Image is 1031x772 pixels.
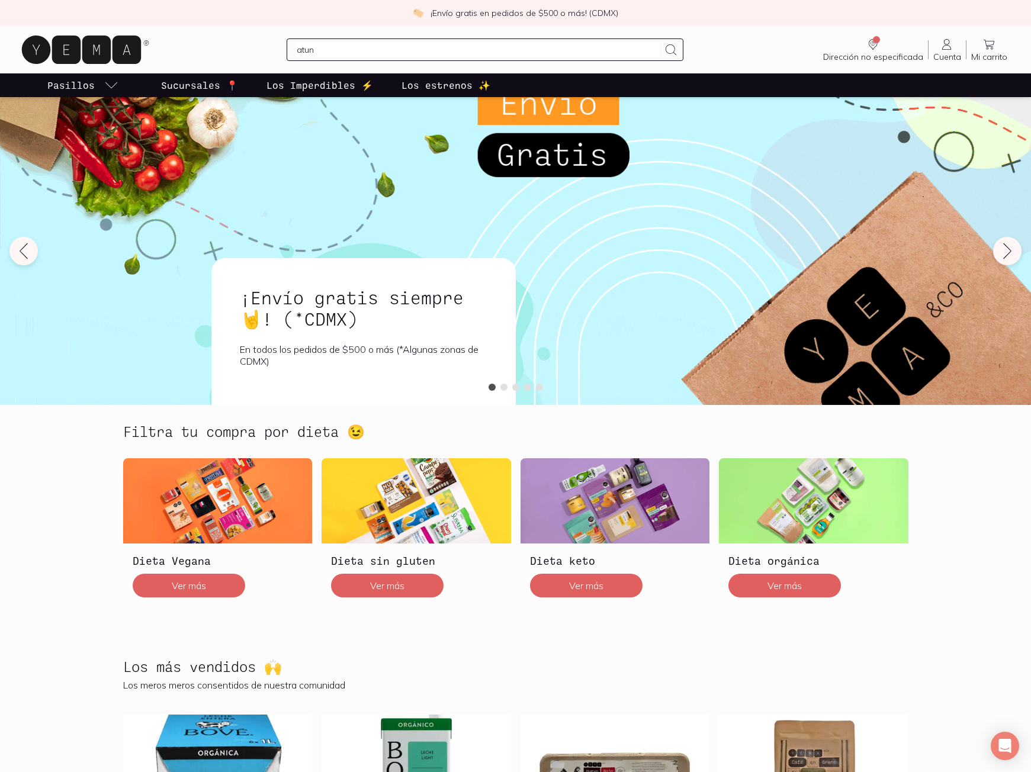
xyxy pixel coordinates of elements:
h2: Filtra tu compra por dieta 😉 [123,424,365,439]
a: Mi carrito [966,37,1012,62]
button: Ver más [331,574,444,597]
a: Los estrenos ✨ [399,73,493,97]
a: Dieta VeganaDieta VeganaVer más [123,458,313,606]
p: Sucursales 📍 [161,78,238,92]
a: Sucursales 📍 [159,73,240,97]
a: Dirección no especificada [818,37,928,62]
span: Mi carrito [971,52,1007,62]
button: Ver más [530,574,643,597]
img: Dieta sin gluten [322,458,511,543]
img: Dieta keto [521,458,710,543]
input: Busca los mejores productos [297,43,660,57]
span: Dirección no especificada [823,52,923,62]
h3: Dieta orgánica [728,553,899,568]
p: Los estrenos ✨ [402,78,490,92]
p: Los Imperdibles ⚡️ [266,78,373,92]
p: ¡Envío gratis en pedidos de $500 o más! (CDMX) [431,7,618,19]
a: pasillo-todos-link [45,73,121,97]
h2: Los más vendidos 🙌 [123,659,282,674]
img: check [413,8,423,18]
a: Los Imperdibles ⚡️ [264,73,375,97]
h3: Dieta keto [530,553,701,568]
img: Dieta Vegana [123,458,313,543]
p: Los meros meros consentidos de nuestra comunidad [123,679,908,691]
h3: Dieta sin gluten [331,553,502,568]
div: Open Intercom Messenger [991,732,1019,760]
h3: Dieta Vegana [133,553,303,568]
a: Dieta sin glutenDieta sin glutenVer más [322,458,511,606]
p: En todos los pedidos de $500 o más (*Algunas zonas de CDMX) [240,343,487,367]
p: Pasillos [47,78,95,92]
a: Dieta orgánicaDieta orgánicaVer más [719,458,908,606]
a: Dieta ketoDieta ketoVer más [521,458,710,606]
button: Ver más [133,574,245,597]
img: Dieta orgánica [719,458,908,543]
span: Cuenta [933,52,961,62]
a: Cuenta [929,37,966,62]
button: Ver más [728,574,841,597]
h1: ¡Envío gratis siempre🤘! (*CDMX) [240,287,487,329]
